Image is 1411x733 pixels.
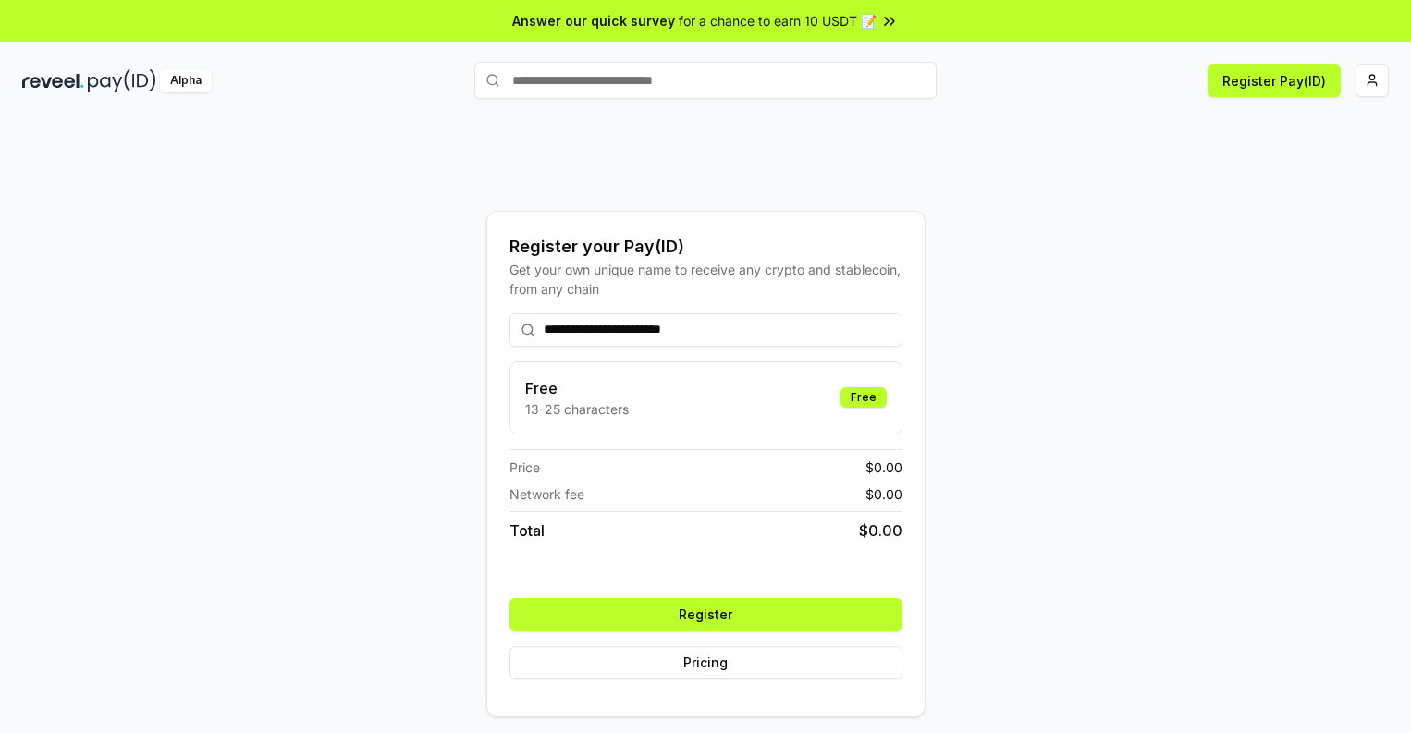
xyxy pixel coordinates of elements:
[525,377,629,399] h3: Free
[88,69,156,92] img: pay_id
[509,646,902,679] button: Pricing
[509,484,584,504] span: Network fee
[525,399,629,419] p: 13-25 characters
[679,11,877,31] span: for a chance to earn 10 USDT 📝
[840,387,887,408] div: Free
[859,519,902,542] span: $ 0.00
[509,260,902,299] div: Get your own unique name to receive any crypto and stablecoin, from any chain
[865,458,902,477] span: $ 0.00
[509,519,545,542] span: Total
[509,234,902,260] div: Register your Pay(ID)
[509,598,902,631] button: Register
[1208,64,1341,97] button: Register Pay(ID)
[512,11,675,31] span: Answer our quick survey
[509,458,540,477] span: Price
[160,69,212,92] div: Alpha
[865,484,902,504] span: $ 0.00
[22,69,84,92] img: reveel_dark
